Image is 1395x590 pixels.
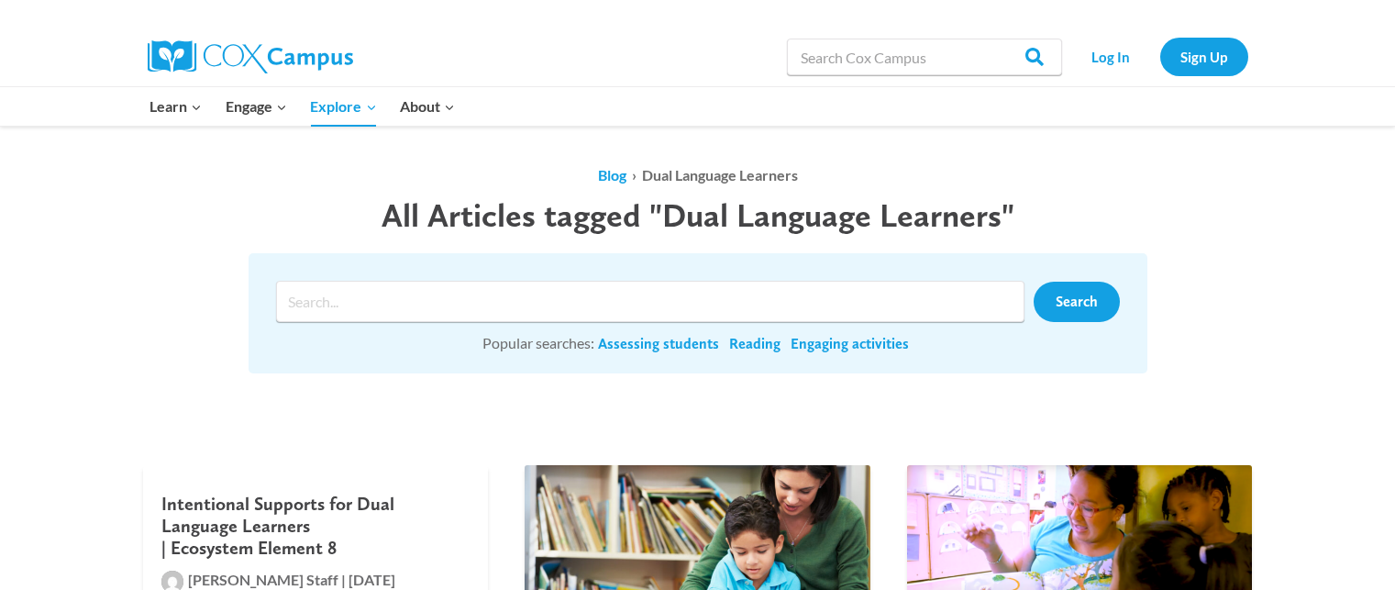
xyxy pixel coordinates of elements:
span: Explore [310,95,376,118]
span: About [400,95,455,118]
span: [DATE] [349,571,395,588]
a: Reading [729,334,781,354]
a: Blog [598,166,626,184]
nav: Secondary Navigation [1071,38,1248,75]
a: Sign Up [1160,38,1248,75]
span: | [341,571,346,588]
span: All Articles tagged "Dual Language Learners" [382,195,1014,235]
a: Assessing students [598,334,719,354]
ol: › [249,163,1147,187]
span: Search [1056,293,1098,310]
span: Learn [149,95,202,118]
input: Search input [276,281,1024,322]
span: Popular searches: [482,334,594,351]
span: Dual Language Learners [642,166,798,184]
img: Cox Campus [148,40,353,73]
input: Search Cox Campus [787,39,1062,75]
a: Search [1034,282,1120,322]
h2: Intentional Supports for Dual Language Learners | Ecosystem Element 8 [161,493,471,559]
form: Search form [276,281,1034,322]
span: [PERSON_NAME] Staff [188,571,338,588]
nav: Primary Navigation [138,87,467,126]
span: Engage [226,95,287,118]
a: Engaging activities [791,334,909,354]
a: Log In [1071,38,1151,75]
